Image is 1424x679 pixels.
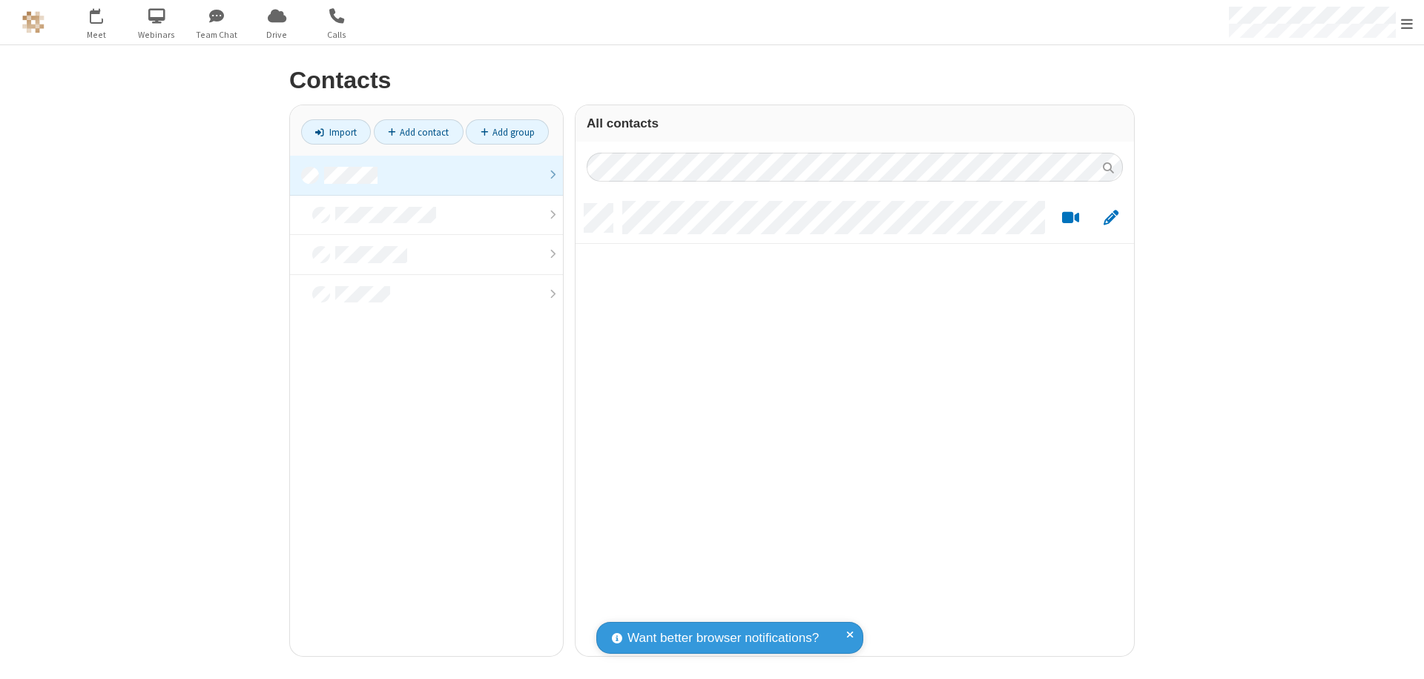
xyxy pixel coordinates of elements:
a: Add group [466,119,549,145]
span: Webinars [129,28,185,42]
button: Start a video meeting [1056,209,1085,228]
div: 1 [100,8,110,19]
img: QA Selenium DO NOT DELETE OR CHANGE [22,11,44,33]
span: Team Chat [189,28,245,42]
a: Import [301,119,371,145]
span: Meet [69,28,125,42]
h3: All contacts [587,116,1123,130]
div: grid [576,193,1134,656]
a: Add contact [374,119,464,145]
button: Edit [1096,209,1125,228]
span: Calls [309,28,365,42]
span: Want better browser notifications? [627,629,819,648]
span: Drive [249,28,305,42]
h2: Contacts [289,67,1135,93]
